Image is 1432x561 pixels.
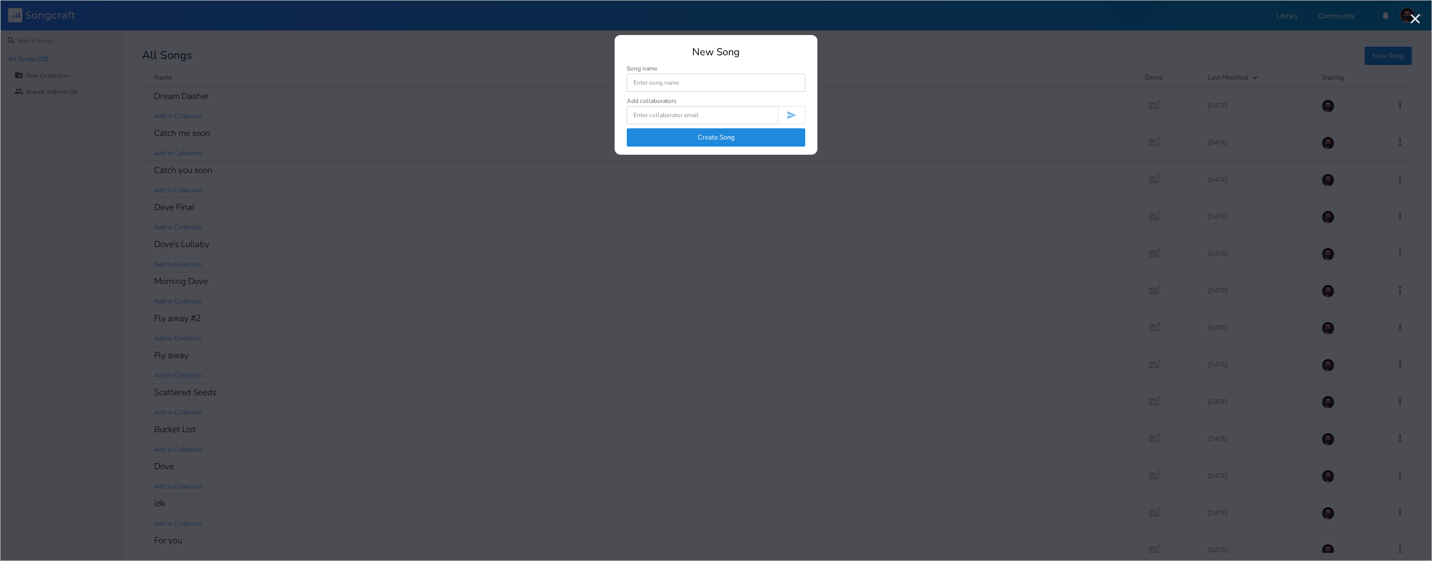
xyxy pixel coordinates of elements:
[627,74,805,92] input: Enter song name
[627,106,778,124] input: Enter collaborator email
[627,47,805,57] div: New Song
[778,106,805,124] button: Invite
[627,98,676,104] div: Add collaborators
[627,65,805,72] div: Song name
[627,128,805,147] button: Create Song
